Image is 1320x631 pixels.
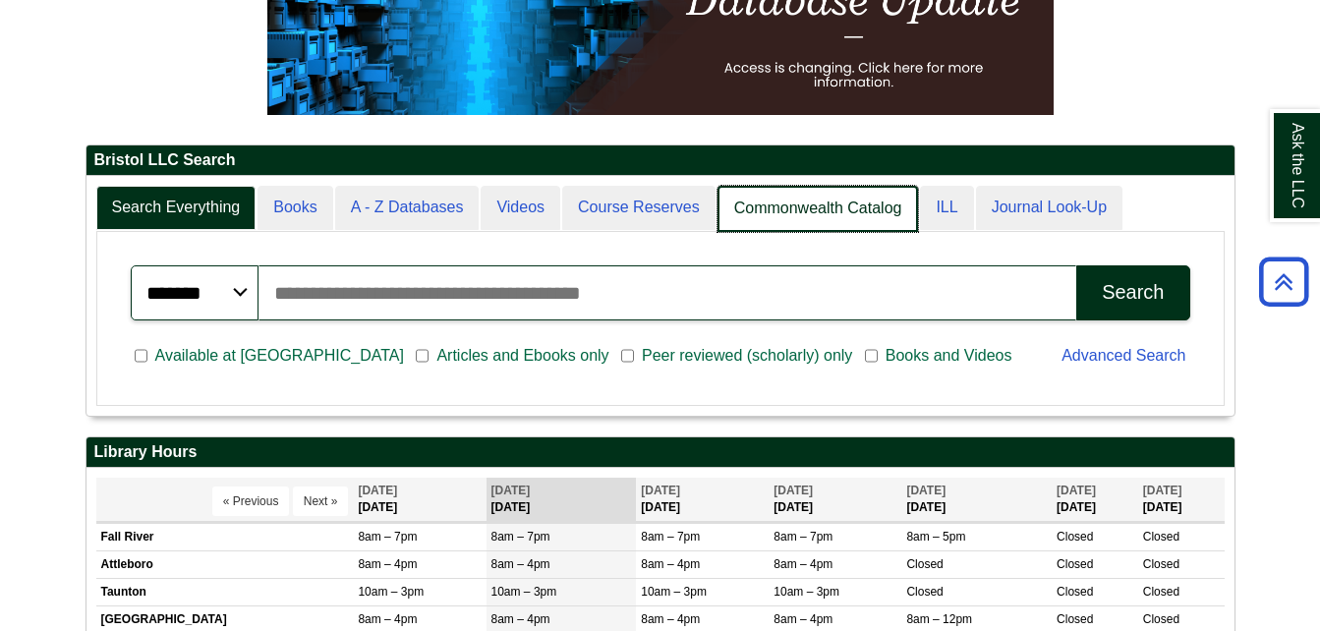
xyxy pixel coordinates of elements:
[358,557,417,571] span: 8am – 4pm
[717,186,919,232] a: Commonwealth Catalog
[641,557,700,571] span: 8am – 4pm
[1143,530,1179,544] span: Closed
[491,484,531,497] span: [DATE]
[634,344,860,368] span: Peer reviewed (scholarly) only
[96,186,257,230] a: Search Everything
[920,186,973,230] a: ILL
[1076,265,1189,320] button: Search
[774,530,832,544] span: 8am – 7pm
[147,344,412,368] span: Available at [GEOGRAPHIC_DATA]
[96,550,354,578] td: Attleboro
[878,344,1020,368] span: Books and Videos
[1052,478,1138,522] th: [DATE]
[416,347,429,365] input: Articles and Ebooks only
[258,186,332,230] a: Books
[769,478,901,522] th: [DATE]
[1143,585,1179,599] span: Closed
[491,557,550,571] span: 8am – 4pm
[358,585,424,599] span: 10am – 3pm
[358,612,417,626] span: 8am – 4pm
[906,530,965,544] span: 8am – 5pm
[621,347,634,365] input: Peer reviewed (scholarly) only
[641,612,700,626] span: 8am – 4pm
[86,145,1234,176] h2: Bristol LLC Search
[1057,557,1093,571] span: Closed
[1057,585,1093,599] span: Closed
[1062,347,1185,364] a: Advanced Search
[1057,530,1093,544] span: Closed
[641,484,680,497] span: [DATE]
[1143,557,1179,571] span: Closed
[135,347,147,365] input: Available at [GEOGRAPHIC_DATA]
[774,612,832,626] span: 8am – 4pm
[976,186,1122,230] a: Journal Look-Up
[641,585,707,599] span: 10am – 3pm
[1143,484,1182,497] span: [DATE]
[491,585,557,599] span: 10am – 3pm
[865,347,878,365] input: Books and Videos
[1252,268,1315,295] a: Back to Top
[1057,484,1096,497] span: [DATE]
[293,487,349,516] button: Next »
[96,579,354,606] td: Taunton
[96,523,354,550] td: Fall River
[1102,281,1164,304] div: Search
[1143,612,1179,626] span: Closed
[774,557,832,571] span: 8am – 4pm
[358,484,397,497] span: [DATE]
[636,478,769,522] th: [DATE]
[906,612,972,626] span: 8am – 12pm
[212,487,290,516] button: « Previous
[906,585,943,599] span: Closed
[641,530,700,544] span: 8am – 7pm
[1057,612,1093,626] span: Closed
[562,186,716,230] a: Course Reserves
[906,557,943,571] span: Closed
[358,530,417,544] span: 8am – 7pm
[906,484,946,497] span: [DATE]
[487,478,637,522] th: [DATE]
[901,478,1052,522] th: [DATE]
[491,530,550,544] span: 8am – 7pm
[481,186,560,230] a: Videos
[491,612,550,626] span: 8am – 4pm
[1138,478,1225,522] th: [DATE]
[774,484,813,497] span: [DATE]
[86,437,1234,468] h2: Library Hours
[335,186,480,230] a: A - Z Databases
[774,585,839,599] span: 10am – 3pm
[353,478,486,522] th: [DATE]
[429,344,616,368] span: Articles and Ebooks only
